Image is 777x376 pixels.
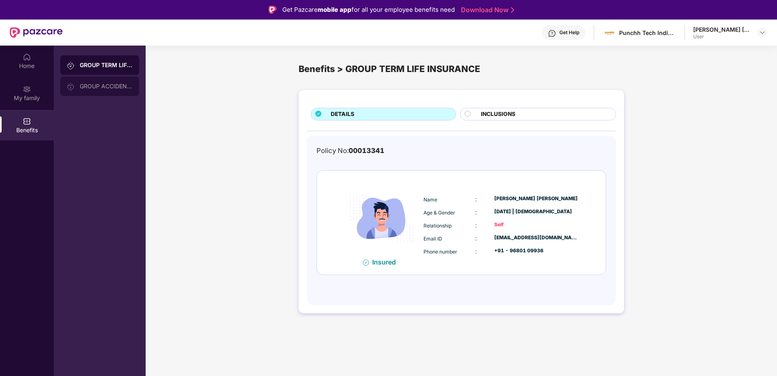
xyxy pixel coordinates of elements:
span: Email ID [423,236,442,242]
img: svg+xml;base64,PHN2ZyB3aWR0aD0iMjAiIGhlaWdodD0iMjAiIHZpZXdCb3g9IjAgMCAyMCAyMCIgZmlsbD0ibm9uZSIgeG... [67,83,75,91]
span: : [475,235,477,242]
div: User [693,33,750,40]
span: : [475,209,477,216]
span: Relationship [423,223,452,229]
img: Logo [268,6,277,14]
span: Name [423,197,437,203]
img: svg+xml;base64,PHN2ZyBpZD0iRHJvcGRvd24tMzJ4MzIiIHhtbG5zPSJodHRwOi8vd3d3LnczLm9yZy8yMDAwL3N2ZyIgd2... [759,29,766,36]
a: Download Now [461,6,512,14]
img: svg+xml;base64,PHN2ZyBpZD0iSG9tZSIgeG1sbnM9Imh0dHA6Ly93d3cudzMub3JnLzIwMDAvc3ZnIiB3aWR0aD0iMjAiIG... [23,53,31,61]
span: : [475,248,477,255]
img: svg+xml;base64,PHN2ZyB4bWxucz0iaHR0cDovL3d3dy53My5vcmcvMjAwMC9zdmciIHdpZHRoPSIxNiIgaGVpZ2h0PSIxNi... [363,260,369,266]
div: GROUP ACCIDENTAL INSURANCE [80,83,133,90]
div: GROUP TERM LIFE INSURANCE [80,61,133,69]
div: Insured [372,258,401,266]
span: INCLUSIONS [481,110,515,119]
div: Get Help [559,29,579,36]
div: Punchh Tech India Pvt Ltd (A PAR Technology Company) [619,29,676,37]
div: [EMAIL_ADDRESS][DOMAIN_NAME] [494,234,578,242]
img: svg+xml;base64,PHN2ZyB3aWR0aD0iMjAiIGhlaWdodD0iMjAiIHZpZXdCb3g9IjAgMCAyMCAyMCIgZmlsbD0ibm9uZSIgeG... [23,85,31,93]
div: Policy No: [316,145,384,156]
span: Age & Gender [423,210,455,216]
div: [PERSON_NAME] [PERSON_NAME] [693,26,750,33]
img: New Pazcare Logo [10,27,63,38]
div: [PERSON_NAME] [PERSON_NAME] [494,195,578,203]
div: Benefits > GROUP TERM LIFE INSURANCE [299,62,624,76]
img: svg+xml;base64,PHN2ZyBpZD0iSGVscC0zMngzMiIgeG1sbnM9Imh0dHA6Ly93d3cudzMub3JnLzIwMDAvc3ZnIiB3aWR0aD... [548,29,556,37]
div: Self [494,221,578,229]
img: images.jpg [604,27,615,39]
div: Get Pazcare for all your employee benefits need [282,5,455,15]
span: : [475,222,477,229]
img: svg+xml;base64,PHN2ZyB3aWR0aD0iMjAiIGhlaWdodD0iMjAiIHZpZXdCb3g9IjAgMCAyMCAyMCIgZmlsbD0ibm9uZSIgeG... [67,61,75,70]
img: Stroke [511,6,514,14]
div: +91 - 96801 09936 [494,247,578,255]
span: DETAILS [331,110,354,119]
div: [DATE] | [DEMOGRAPHIC_DATA] [494,208,578,216]
img: icon [342,179,421,258]
strong: mobile app [318,6,351,13]
span: Phone number [423,249,457,255]
span: : [475,196,477,203]
img: svg+xml;base64,PHN2ZyBpZD0iQmVuZWZpdHMiIHhtbG5zPSJodHRwOi8vd3d3LnczLm9yZy8yMDAwL3N2ZyIgd2lkdGg9Ij... [23,117,31,125]
span: 00013341 [349,146,384,155]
